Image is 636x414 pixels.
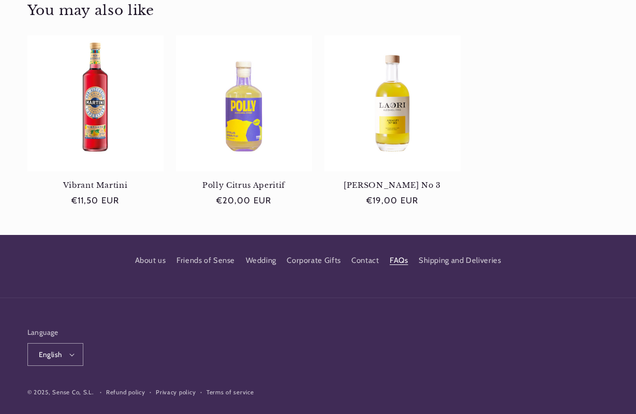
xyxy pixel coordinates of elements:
[106,388,145,397] a: Refund policy
[176,252,235,270] a: Friends of Sense
[206,388,254,397] a: Terms of service
[324,181,461,190] a: [PERSON_NAME] No 3
[351,252,379,270] a: Contact
[419,252,501,270] a: Shipping and Deliveries
[176,181,312,190] a: Polly Citrus Aperitif
[27,343,84,366] button: English
[246,252,276,270] a: Wedding
[27,2,609,19] h2: You may also like
[39,349,62,360] span: English
[287,252,341,270] a: Corporate Gifts
[390,252,408,270] a: FAQs
[27,181,164,190] a: Vibrant Martini
[27,327,84,337] h2: Language
[27,389,94,396] small: © 2025, Sense Co, S.L.
[156,388,196,397] a: Privacy policy
[135,254,166,270] a: About us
